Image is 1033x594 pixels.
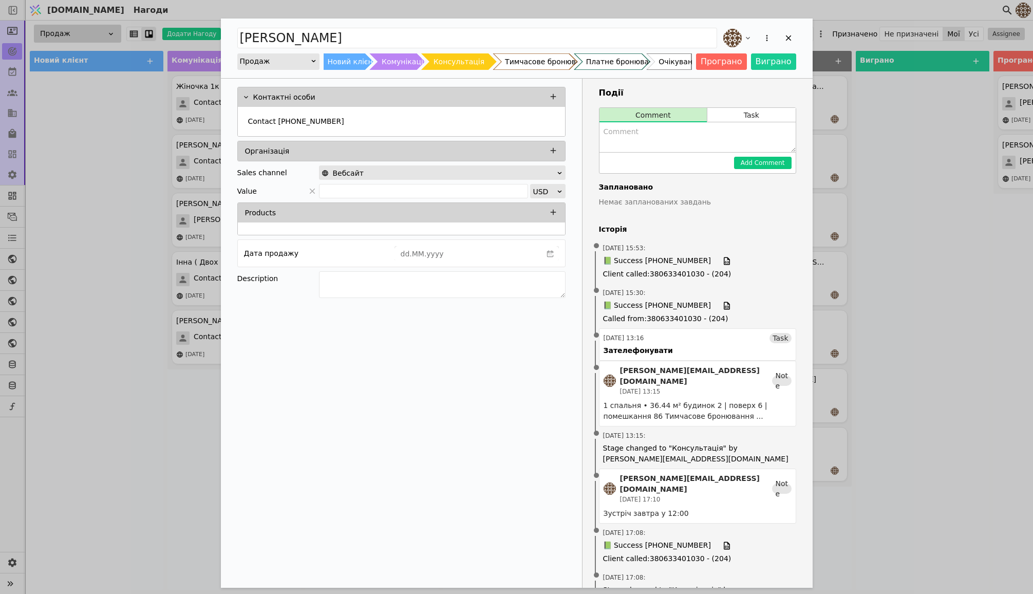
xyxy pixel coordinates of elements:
[240,54,310,68] div: Продаж
[604,508,792,519] div: Зустріч завтра у 12:00
[533,184,556,199] div: USD
[591,563,602,589] span: •
[591,463,602,489] span: •
[505,53,594,70] div: Тимчасове бронювання
[245,208,276,218] p: Products
[603,269,792,280] span: Client called : 380633401030 - (204)
[620,365,773,387] div: [PERSON_NAME][EMAIL_ADDRESS][DOMAIN_NAME]
[248,116,344,127] p: Contact [PHONE_NUMBER]
[603,255,711,267] span: 📗 Success [PHONE_NUMBER]
[221,18,813,588] div: Add Opportunity
[775,478,788,499] span: Note
[603,244,646,253] span: [DATE] 15:53 :
[751,53,796,70] button: Виграно
[395,247,542,261] input: dd.MM.yyyy
[603,573,646,582] span: [DATE] 17:08 :
[620,473,773,495] div: [PERSON_NAME][EMAIL_ADDRESS][DOMAIN_NAME]
[599,108,707,122] button: Comment
[434,53,484,70] div: Консультація
[723,29,742,47] img: an
[603,540,711,551] span: 📗 Success [PHONE_NUMBER]
[591,355,602,381] span: •
[707,108,795,122] button: Task
[253,92,315,103] p: Контактні особи
[586,53,663,70] div: Платне бронювання
[620,387,773,396] div: [DATE] 13:15
[603,313,792,324] span: Called from : 380633401030 - (204)
[603,553,792,564] span: Client called : 380633401030 - (204)
[603,443,792,465] span: Stage changed to "Консультація" by [PERSON_NAME][EMAIL_ADDRESS][DOMAIN_NAME]
[382,53,427,70] div: Комунікація
[734,157,792,169] button: Add Comment
[591,233,602,259] span: •
[591,421,602,447] span: •
[773,333,788,343] span: Task
[599,197,796,208] p: Немає запланованих завдань
[604,482,616,495] img: an
[237,184,257,198] span: Value
[333,166,364,180] span: Вебсайт
[328,53,377,70] div: Новий клієнт
[591,323,602,349] span: •
[603,528,646,537] span: [DATE] 17:08 :
[237,165,287,180] div: Sales channel
[604,345,673,356] div: Зателефонувати
[237,271,319,286] div: Description
[599,87,796,99] h3: Події
[604,375,616,387] img: an
[245,146,290,157] p: Організація
[696,53,747,70] button: Програно
[603,431,646,440] span: [DATE] 13:15 :
[599,182,796,193] h4: Заплановано
[604,333,644,343] div: [DATE] 13:16
[591,518,602,544] span: •
[775,370,788,391] span: Note
[604,400,792,422] div: 1 спальня • 36.44 м² будинок 2 | поверх 6 | помешкання 86 Тимчасове бронювання ...
[591,278,602,304] span: •
[322,170,329,177] img: online-store.svg
[603,288,646,298] span: [DATE] 15:30 :
[244,246,298,261] div: Дата продажу
[620,495,773,504] div: [DATE] 17:10
[547,250,554,257] svg: calender simple
[603,300,711,311] span: 📗 Success [PHONE_NUMBER]
[659,53,701,70] div: Очікування
[599,224,796,235] h4: Історія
